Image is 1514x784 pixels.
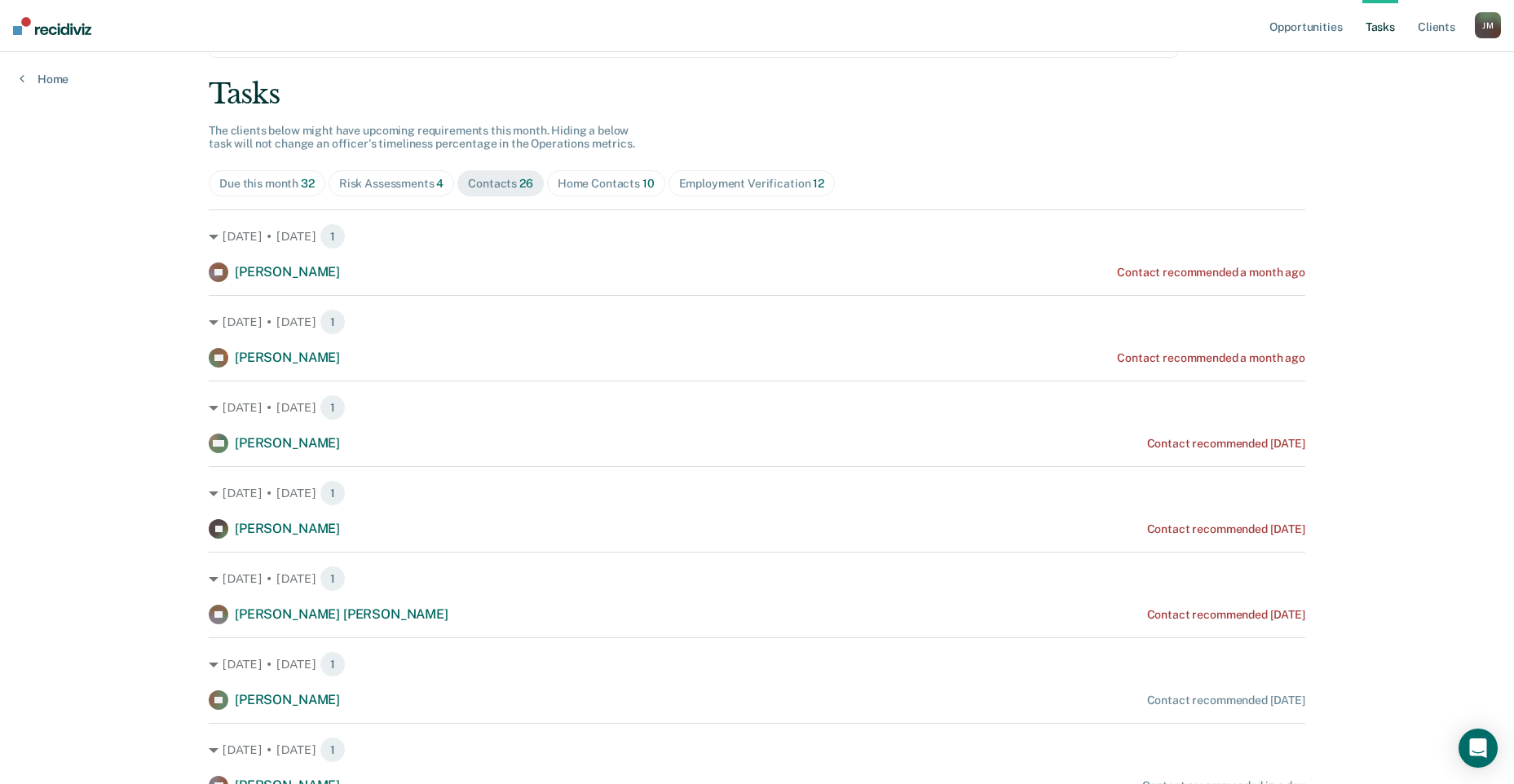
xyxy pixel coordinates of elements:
span: 1 [320,566,346,592]
span: [PERSON_NAME] [235,435,340,451]
span: [PERSON_NAME] [235,264,340,280]
span: The clients below might have upcoming requirements this month. Hiding a below task will not chang... [209,124,635,151]
div: Contact recommended [DATE] [1147,522,1305,536]
div: Open Intercom Messenger [1459,729,1498,768]
img: Recidiviz [13,17,91,35]
span: 32 [301,177,315,190]
div: Home Contacts [558,177,655,191]
span: 4 [436,177,444,190]
span: 1 [320,309,346,335]
div: [DATE] • [DATE] 1 [209,566,1305,592]
a: Home [20,72,68,86]
div: Contacts [468,177,533,191]
div: Employment Verification [679,177,824,191]
div: Contact recommended a month ago [1117,266,1305,280]
span: 26 [519,177,533,190]
span: 1 [320,737,346,763]
span: [PERSON_NAME] [235,692,340,707]
span: 1 [320,651,346,677]
span: [PERSON_NAME] [PERSON_NAME] [235,606,448,622]
div: [DATE] • [DATE] 1 [209,737,1305,763]
div: Due this month [219,177,315,191]
span: 1 [320,480,346,506]
span: [PERSON_NAME] [235,521,340,536]
div: Contact recommended [DATE] [1147,694,1305,707]
span: 10 [642,177,655,190]
div: [DATE] • [DATE] 1 [209,480,1305,506]
div: [DATE] • [DATE] 1 [209,223,1305,249]
div: Risk Assessments [339,177,444,191]
div: [DATE] • [DATE] 1 [209,309,1305,335]
div: [DATE] • [DATE] 1 [209,651,1305,677]
span: 1 [320,223,346,249]
div: [DATE] • [DATE] 1 [209,394,1305,421]
span: [PERSON_NAME] [235,350,340,365]
button: JM [1475,12,1501,38]
div: J M [1475,12,1501,38]
div: Contact recommended [DATE] [1147,608,1305,622]
div: Contact recommended [DATE] [1147,437,1305,451]
span: 1 [320,394,346,421]
div: Tasks [209,77,1305,111]
div: Contact recommended a month ago [1117,351,1305,365]
span: 12 [813,177,824,190]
